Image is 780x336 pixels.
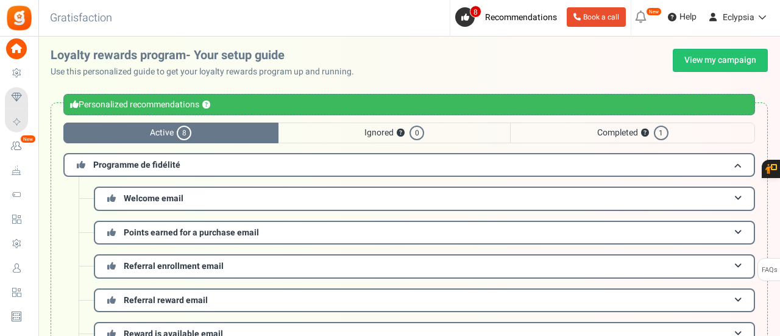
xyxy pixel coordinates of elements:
[202,101,210,109] button: ?
[278,123,511,143] span: Ignored
[124,260,224,273] span: Referral enrollment email
[63,123,278,143] span: Active
[124,226,259,239] span: Points earned for a purchase email
[646,7,662,16] em: New
[470,5,481,18] span: 8
[124,294,208,307] span: Referral reward email
[409,126,424,140] span: 0
[63,94,755,115] div: Personalized recommendations
[124,192,183,205] span: Welcome email
[510,123,755,143] span: Completed
[93,159,180,171] span: Programme de fidélité
[455,7,562,27] a: 8 Recommendations
[761,259,778,282] span: FAQs
[20,135,36,143] em: New
[663,7,701,27] a: Help
[654,126,668,140] span: 1
[5,4,33,32] img: Gratisfaction
[567,7,626,27] a: Book a call
[673,49,768,72] a: View my campaign
[5,136,33,157] a: New
[37,6,126,30] h3: Gratisfaction
[676,11,697,23] span: Help
[641,129,649,137] button: ?
[723,11,754,24] span: Eclypsia
[177,126,191,140] span: 8
[485,11,557,24] span: Recommendations
[397,129,405,137] button: ?
[51,66,364,78] p: Use this personalized guide to get your loyalty rewards program up and running.
[51,49,364,62] h2: Loyalty rewards program- Your setup guide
